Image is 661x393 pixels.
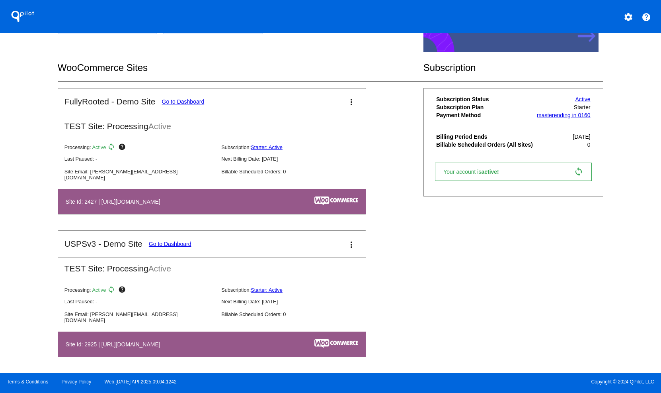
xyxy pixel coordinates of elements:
[148,122,171,131] span: Active
[62,379,92,385] a: Privacy Policy
[118,143,128,153] mat-icon: help
[64,97,156,106] h2: FullyRooted - Demo Site
[574,167,583,177] mat-icon: sync
[574,104,591,110] span: Starter
[105,379,177,385] a: Web:[DATE] API:2025.09.04.1242
[423,62,604,73] h2: Subscription
[251,144,283,150] a: Starter: Active
[347,97,356,107] mat-icon: more_vert
[58,257,366,273] h2: TEST Site: Processing
[64,239,142,249] h2: USPSv3 - Demo Site
[118,286,128,295] mat-icon: help
[66,341,164,348] h4: Site Id: 2925 | [URL][DOMAIN_NAME]
[251,287,283,293] a: Starter: Active
[221,299,372,305] p: Next Billing Date: [DATE]
[64,286,215,295] p: Processing:
[64,156,215,162] p: Last Paused: -
[149,241,191,247] a: Go to Dashboard
[162,98,205,105] a: Go to Dashboard
[573,134,591,140] span: [DATE]
[92,287,106,293] span: Active
[537,112,554,118] span: master
[642,12,651,22] mat-icon: help
[587,141,591,148] span: 0
[64,169,215,181] p: Site Email: [PERSON_NAME][EMAIL_ADDRESS][DOMAIN_NAME]
[481,169,503,175] span: active!
[148,264,171,273] span: Active
[436,112,535,119] th: Payment Method
[107,143,117,153] mat-icon: sync
[221,311,372,317] p: Billable Scheduled Orders: 0
[575,96,591,102] a: Active
[64,143,215,153] p: Processing:
[66,198,164,205] h4: Site Id: 2427 | [URL][DOMAIN_NAME]
[221,169,372,175] p: Billable Scheduled Orders: 0
[64,299,215,305] p: Last Paused: -
[221,144,372,150] p: Subscription:
[314,196,358,205] img: c53aa0e5-ae75-48aa-9bee-956650975ee5
[347,240,356,250] mat-icon: more_vert
[436,141,535,148] th: Billable Scheduled Orders (All Sites)
[64,311,215,323] p: Site Email: [PERSON_NAME][EMAIL_ADDRESS][DOMAIN_NAME]
[436,96,535,103] th: Subscription Status
[624,12,633,22] mat-icon: settings
[92,144,106,150] span: Active
[436,104,535,111] th: Subscription Plan
[58,115,366,131] h2: TEST Site: Processing
[221,287,372,293] p: Subscription:
[58,62,423,73] h2: WooCommerce Sites
[107,286,117,295] mat-icon: sync
[436,133,535,140] th: Billing Period Ends
[314,339,358,348] img: c53aa0e5-ae75-48aa-9bee-956650975ee5
[7,8,39,24] h1: QPilot
[221,156,372,162] p: Next Billing Date: [DATE]
[7,379,48,385] a: Terms & Conditions
[337,379,654,385] span: Copyright © 2024 QPilot, LLC
[443,169,507,175] span: Your account is
[435,163,591,181] a: Your account isactive! sync
[537,112,591,118] a: masterending in 0160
